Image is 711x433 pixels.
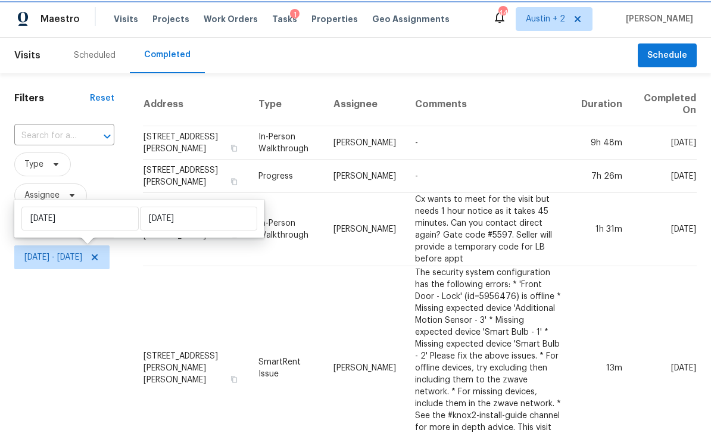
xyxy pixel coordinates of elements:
button: Copy Address [229,374,239,385]
td: [STREET_ADDRESS][PERSON_NAME] [143,193,249,266]
th: Type [249,83,324,126]
span: [PERSON_NAME] [621,13,693,25]
th: Comments [406,83,572,126]
th: Completed On [632,83,697,126]
td: [DATE] [632,193,697,266]
td: - [406,160,572,193]
button: Copy Address [229,176,239,187]
td: Progress [249,160,324,193]
th: Duration [572,83,632,126]
button: Open [99,128,116,145]
h1: Filters [14,92,90,104]
td: [STREET_ADDRESS][PERSON_NAME] [143,126,249,160]
span: Work Orders [204,13,258,25]
td: In-Person Walkthrough [249,126,324,160]
span: Assignee [24,189,60,201]
div: Completed [144,49,191,61]
div: 1 [290,9,300,21]
td: 9h 48m [572,126,632,160]
td: - [406,126,572,160]
span: Visits [114,13,138,25]
span: Geo Assignments [372,13,450,25]
td: [PERSON_NAME] [324,126,406,160]
span: Maestro [40,13,80,25]
span: Projects [152,13,189,25]
td: [STREET_ADDRESS][PERSON_NAME] [143,160,249,193]
span: Austin + 2 [526,13,565,25]
td: [PERSON_NAME] [324,193,406,266]
td: 1h 31m [572,193,632,266]
input: Search for an address... [14,127,81,145]
span: Tasks [272,15,297,23]
span: [DATE] - [DATE] [24,251,82,263]
td: [PERSON_NAME] [324,160,406,193]
span: Visits [14,42,40,68]
span: Properties [311,13,358,25]
div: Scheduled [74,49,116,61]
th: Address [143,83,249,126]
td: [DATE] [632,160,697,193]
span: Type [24,158,43,170]
input: Start date [21,207,139,230]
td: 7h 26m [572,160,632,193]
td: [DATE] [632,126,697,160]
div: 44 [498,7,507,19]
span: Schedule [647,48,687,63]
td: Cx wants to meet for the visit but needs 1 hour notice as it takes 45 minutes. Can you contact di... [406,193,572,266]
input: End date [140,207,257,230]
td: In-Person Walkthrough [249,193,324,266]
div: Reset [90,92,114,104]
th: Assignee [324,83,406,126]
button: Copy Address [229,143,239,154]
button: Schedule [638,43,697,68]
